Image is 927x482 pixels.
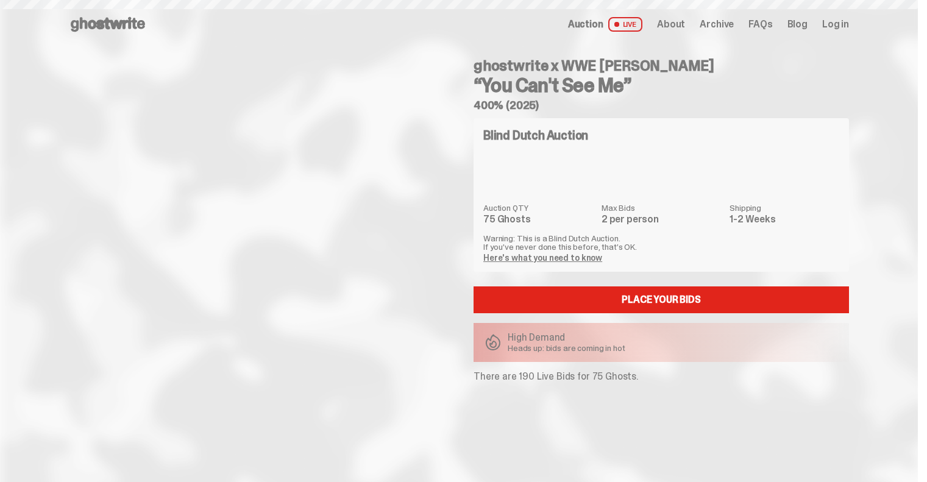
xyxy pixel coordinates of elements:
p: There are 190 Live Bids for 75 Ghosts. [474,372,849,381]
h5: 400% (2025) [474,100,849,111]
a: About [657,19,685,29]
h4: Blind Dutch Auction [483,129,588,141]
a: Auction LIVE [568,17,642,32]
dt: Auction QTY [483,204,594,212]
a: FAQs [748,19,772,29]
a: Log in [822,19,849,29]
dd: 1-2 Weeks [730,214,839,224]
p: Warning: This is a Blind Dutch Auction. If you’ve never done this before, that’s OK. [483,234,839,251]
span: LIVE [608,17,643,32]
p: Heads up: bids are coming in hot [508,344,625,352]
dd: 75 Ghosts [483,214,594,224]
h3: “You Can't See Me” [474,76,849,95]
h4: ghostwrite x WWE [PERSON_NAME] [474,58,849,73]
dd: 2 per person [602,214,722,224]
dt: Max Bids [602,204,722,212]
a: Here's what you need to know [483,252,602,263]
a: Blog [787,19,808,29]
span: Auction [568,19,603,29]
a: Archive [700,19,734,29]
a: Place your Bids [474,286,849,313]
p: High Demand [508,333,625,342]
dt: Shipping [730,204,839,212]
